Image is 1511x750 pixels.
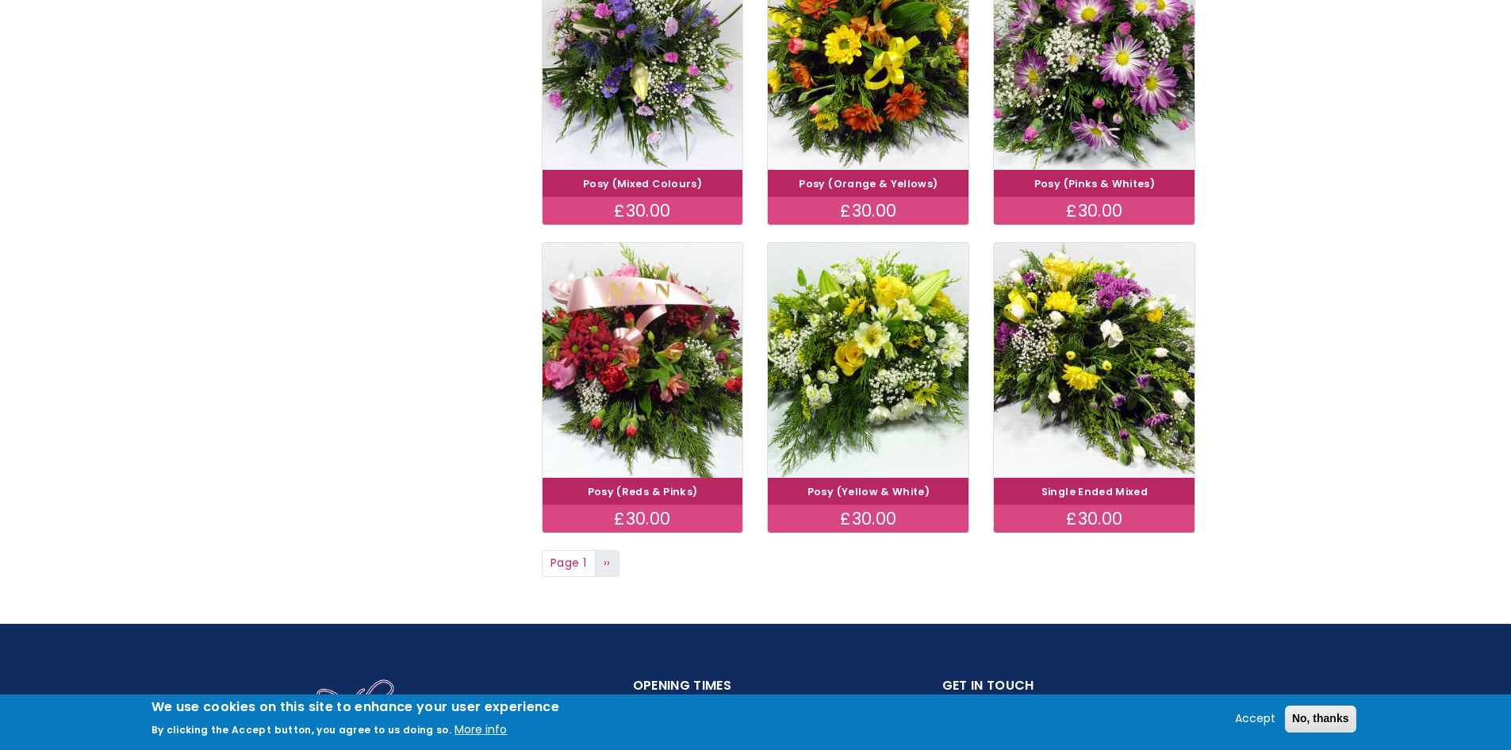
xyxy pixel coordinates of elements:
[799,177,938,190] a: Posy (Orange & Yellows)
[1285,706,1356,733] button: No, thanks
[542,550,1196,577] nav: Page navigation
[633,675,879,706] h2: Opening Times
[543,243,743,477] img: Posy (Reds & Pinks)
[994,197,1195,225] div: £30.00
[994,243,1195,477] img: Single Ended Mixed
[604,555,611,571] span: ››
[994,505,1195,533] div: £30.00
[454,721,507,740] button: More info
[768,243,968,477] img: Posy (Yellow & White)
[768,197,968,225] div: £30.00
[151,698,560,716] h2: We use cookies on this site to enhance your user experience
[768,505,968,533] div: £30.00
[942,675,1188,706] h2: Get in touch
[1041,485,1148,498] a: Single Ended Mixed
[807,485,930,498] a: Posy (Yellow & White)
[1034,177,1155,190] a: Posy (Pinks & Whites)
[588,485,698,498] a: Posy (Reds & Pinks)
[583,177,702,190] a: Posy (Mixed Colours)
[1229,710,1282,729] button: Accept
[543,197,743,225] div: £30.00
[543,505,743,533] div: £30.00
[316,679,395,733] img: Home
[542,550,596,577] span: Page 1
[151,723,452,737] p: By clicking the Accept button, you agree to us doing so.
